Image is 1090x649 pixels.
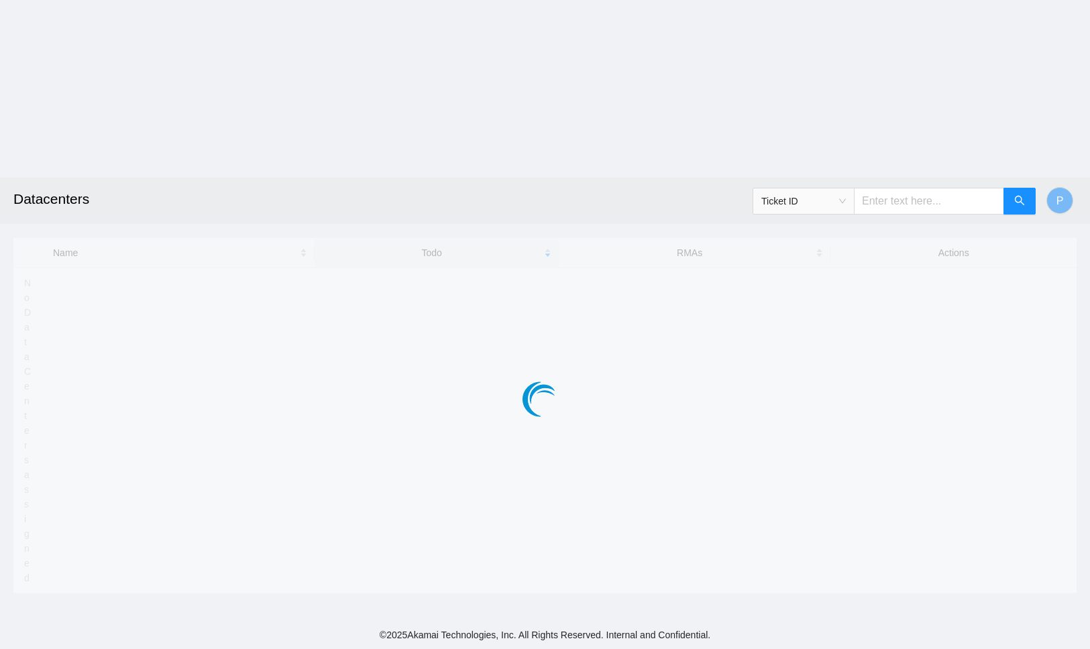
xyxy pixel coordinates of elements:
input: Enter text here... [854,188,1004,215]
button: P [1046,187,1073,214]
button: search [1003,188,1036,215]
span: Ticket ID [761,191,846,211]
span: P [1056,192,1064,209]
h2: Datacenters [13,178,758,221]
span: search [1014,195,1025,208]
